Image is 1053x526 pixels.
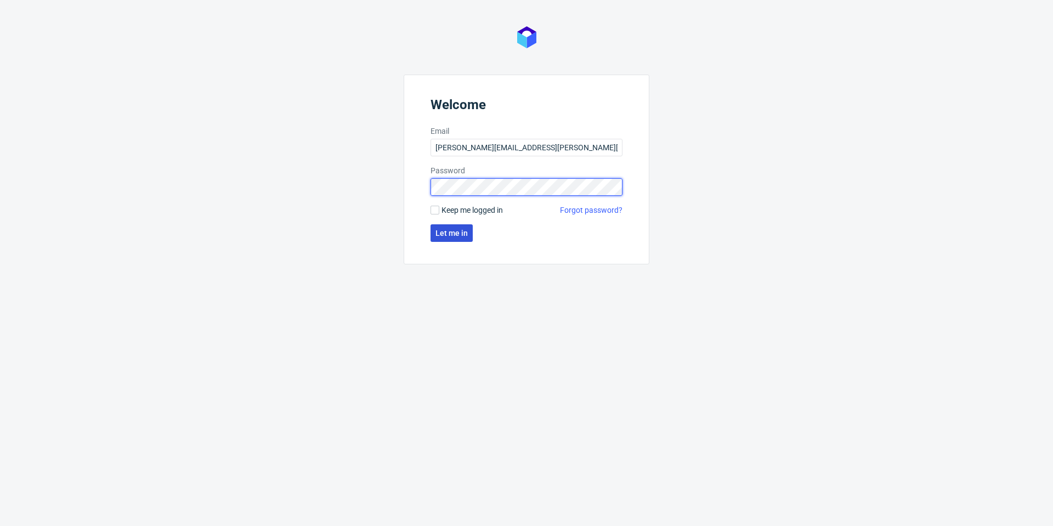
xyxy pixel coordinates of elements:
[435,229,468,237] span: Let me in
[431,97,622,117] header: Welcome
[441,205,503,216] span: Keep me logged in
[431,224,473,242] button: Let me in
[560,205,622,216] a: Forgot password?
[431,165,622,176] label: Password
[431,126,622,137] label: Email
[431,139,622,156] input: you@youremail.com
